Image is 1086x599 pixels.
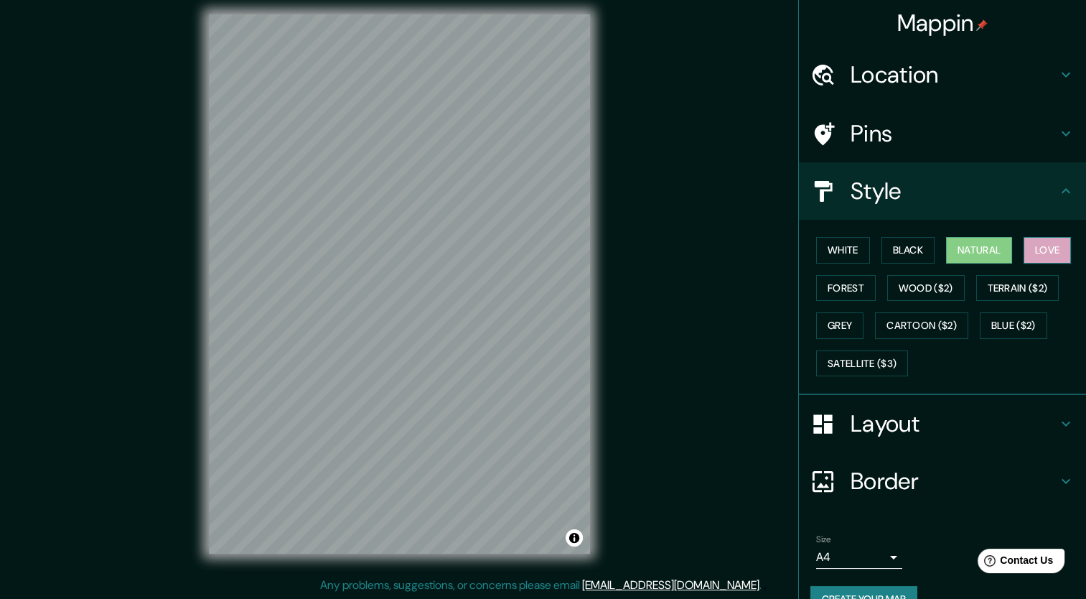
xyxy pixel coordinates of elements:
h4: Pins [851,119,1057,148]
button: Black [881,237,935,264]
button: Love [1024,237,1071,264]
div: Location [799,46,1086,103]
label: Size [816,534,831,546]
h4: Style [851,177,1057,205]
h4: Layout [851,409,1057,438]
div: . [762,577,764,594]
a: [EMAIL_ADDRESS][DOMAIN_NAME] [582,577,759,593]
iframe: Help widget launcher [958,543,1070,583]
canvas: Map [209,14,590,554]
button: White [816,237,870,264]
div: Border [799,452,1086,510]
div: A4 [816,546,902,569]
h4: Border [851,467,1057,496]
div: . [764,577,767,594]
button: Wood ($2) [887,275,965,302]
button: Natural [946,237,1012,264]
div: Pins [799,105,1086,162]
button: Cartoon ($2) [875,312,968,339]
button: Terrain ($2) [976,275,1059,302]
div: Style [799,162,1086,220]
button: Toggle attribution [566,529,583,547]
button: Satellite ($3) [816,350,908,377]
button: Grey [816,312,863,339]
p: Any problems, suggestions, or concerns please email . [320,577,762,594]
button: Forest [816,275,876,302]
h4: Location [851,60,1057,89]
img: pin-icon.png [976,19,988,31]
div: Layout [799,395,1086,452]
button: Blue ($2) [980,312,1047,339]
h4: Mappin [897,9,988,37]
